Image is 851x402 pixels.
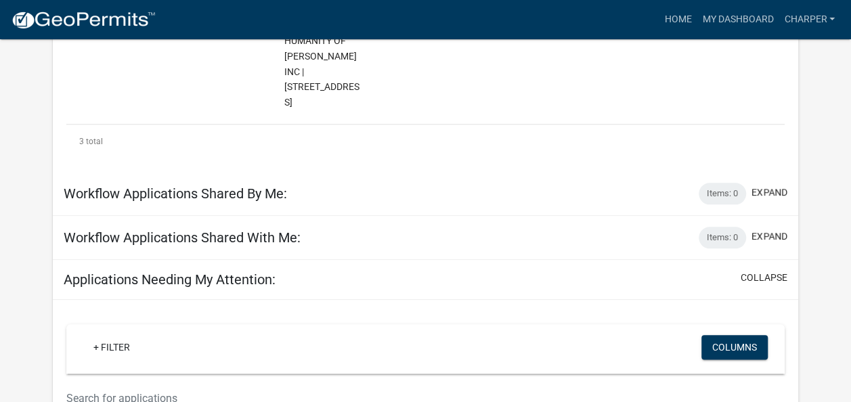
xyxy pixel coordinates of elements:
div: Items: 0 [699,227,746,248]
div: 3 total [66,125,785,158]
button: expand [751,185,787,200]
h5: Applications Needing My Attention: [64,271,276,288]
h5: Workflow Applications Shared By Me: [64,185,287,202]
a: Home [659,7,697,32]
a: My Dashboard [697,7,779,32]
button: collapse [741,271,787,285]
a: + Filter [83,335,141,359]
span: 049B067 | HABITAT FOR HUMANITY OF PUTNAM INC | 105 NICKS WAY [284,5,359,108]
button: expand [751,229,787,244]
h5: Workflow Applications Shared With Me: [64,229,301,246]
a: charper [779,7,840,32]
button: Columns [701,335,768,359]
div: Items: 0 [699,183,746,204]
